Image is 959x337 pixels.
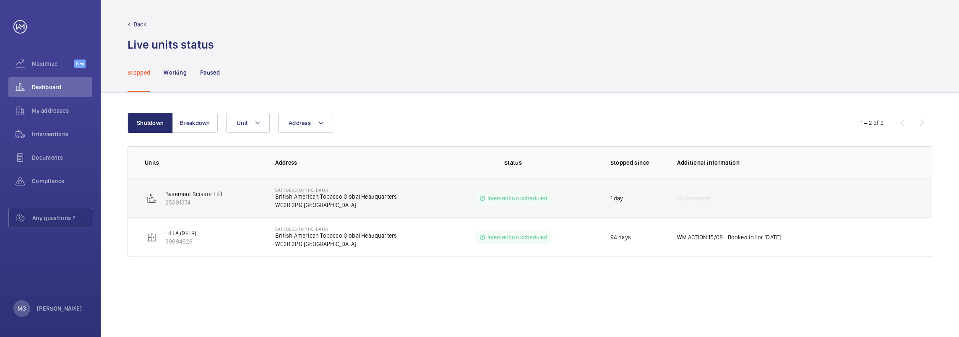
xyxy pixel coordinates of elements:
p: BAT [GEOGRAPHIC_DATA] [275,226,397,231]
p: [PERSON_NAME] [37,304,82,313]
p: Intervention scheduled [487,233,547,241]
p: Lift A (9FLR) [165,229,196,237]
h1: Live units status [128,37,214,52]
p: Address [275,158,429,167]
span: Unit [237,119,248,126]
span: Documents [32,153,92,162]
img: elevator.svg [147,232,157,242]
span: Maximize [32,60,74,68]
button: Unit [226,113,270,133]
p: WC2R 2PG [GEOGRAPHIC_DATA] [275,201,397,209]
p: WM ACTION 15/08 - Booked in for [DATE]. [677,233,782,241]
p: Intervention scheduled [487,194,547,202]
p: MG [18,304,26,313]
span: My addresses [32,106,92,115]
p: Back [134,20,146,29]
p: Basement Scissor Lift [165,190,222,198]
button: Address [278,113,333,133]
span: Any questions ? [32,214,92,222]
p: Working [164,68,186,77]
p: Paused [200,68,220,77]
p: Units [145,158,262,167]
span: Compliance [32,177,92,185]
span: Dashboard [32,83,92,91]
p: 39694626 [165,237,196,246]
span: Address [289,119,311,126]
p: Additional information [677,158,915,167]
button: Shutdown [128,113,173,133]
span: Interventions [32,130,92,138]
p: BAT [GEOGRAPHIC_DATA] [275,187,397,192]
p: Stopped [128,68,150,77]
p: WC2R 2PG [GEOGRAPHIC_DATA] [275,240,397,248]
p: Status [435,158,591,167]
span: Beta [74,60,86,68]
img: platform_lift.svg [147,193,157,203]
button: Breakdown [172,113,218,133]
p: 1 day [610,194,623,202]
p: Stopped since [610,158,664,167]
p: 25391374 [165,198,222,207]
span: No comment [677,194,711,202]
div: 1 – 2 of 2 [860,119,884,127]
p: British American Tobacco Global Headquarters [275,192,397,201]
p: 94 days [610,233,631,241]
p: British American Tobacco Global Headquarters [275,231,397,240]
